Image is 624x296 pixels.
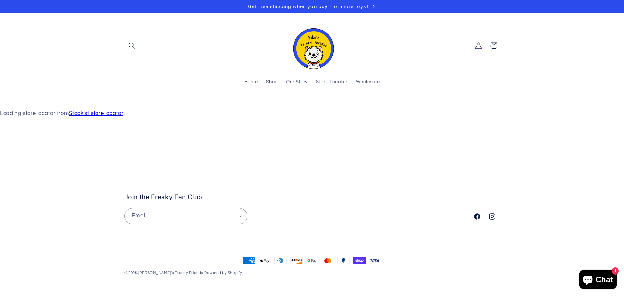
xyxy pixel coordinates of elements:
[289,22,335,69] img: Fika's Freaky Friends
[266,79,278,85] span: Shop
[204,271,242,275] a: Powered by Shopify
[577,270,619,291] inbox-online-store-chat: Shopify online store chat
[69,110,123,116] a: Stockist store locator
[244,79,258,85] span: Home
[138,271,203,275] a: [PERSON_NAME]'s Freaky Friends
[232,208,247,224] button: Subscribe
[262,75,282,89] a: Shop
[248,4,368,9] span: Get free shipping when you buy 4 or more toys!
[287,20,337,71] a: Fika's Freaky Friends
[312,75,352,89] a: Store Locator
[124,271,203,275] small: © 2025,
[352,75,384,89] a: Wholesale
[282,75,312,89] a: Our Story
[286,79,308,85] span: Our Story
[124,193,463,201] h2: Join the Freaky Fan Club
[240,75,262,89] a: Home
[356,79,380,85] span: Wholesale
[316,79,347,85] span: Store Locator
[124,38,139,53] summary: Search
